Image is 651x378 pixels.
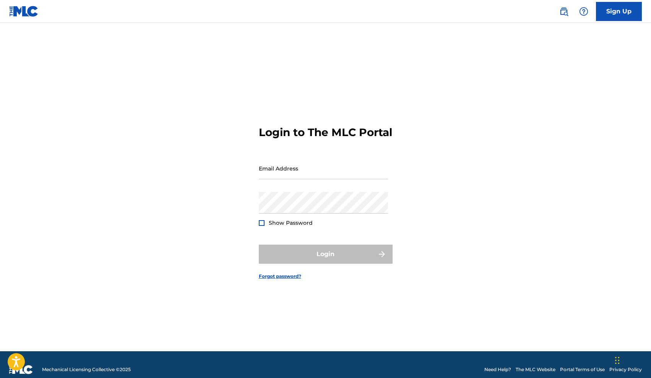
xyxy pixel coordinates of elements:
a: Need Help? [484,366,511,373]
span: Show Password [269,219,313,226]
a: Portal Terms of Use [560,366,605,373]
a: Sign Up [596,2,642,21]
img: help [579,7,588,16]
h3: Login to The MLC Portal [259,126,392,139]
img: logo [9,365,33,374]
iframe: Chat Widget [613,341,651,378]
a: Public Search [556,4,571,19]
a: Forgot password? [259,273,301,280]
div: Help [576,4,591,19]
a: The MLC Website [516,366,555,373]
span: Mechanical Licensing Collective © 2025 [42,366,131,373]
img: MLC Logo [9,6,39,17]
div: Drag [615,349,620,372]
img: search [559,7,568,16]
a: Privacy Policy [609,366,642,373]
